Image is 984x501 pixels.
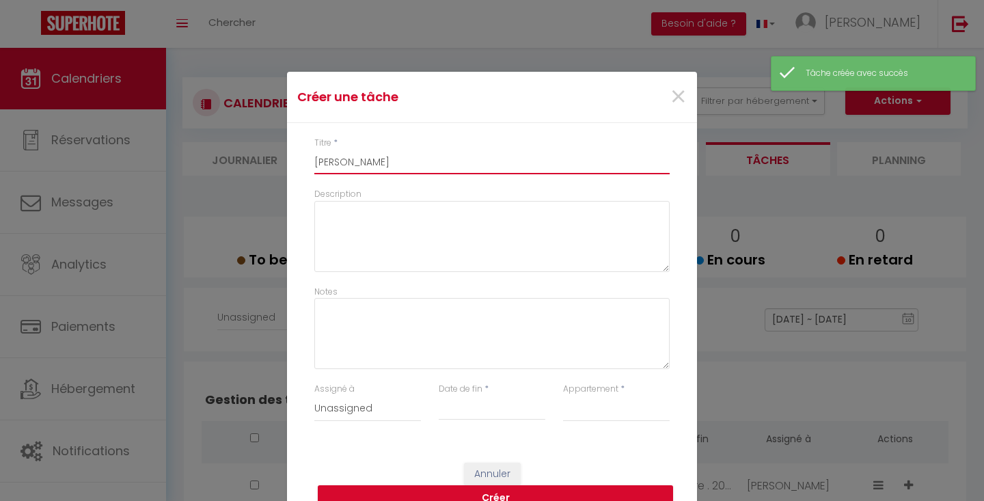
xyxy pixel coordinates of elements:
[670,83,687,112] button: Close
[806,67,961,80] div: Tâche créée avec succès
[464,463,521,486] button: Annuler
[439,383,482,396] label: Date de fin
[314,383,355,396] label: Assigné à
[670,77,687,118] span: ×
[297,87,551,107] h4: Créer une tâche
[563,383,618,396] label: Appartement
[314,286,338,299] label: Notes
[314,137,331,150] label: Titre
[314,188,361,201] label: Description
